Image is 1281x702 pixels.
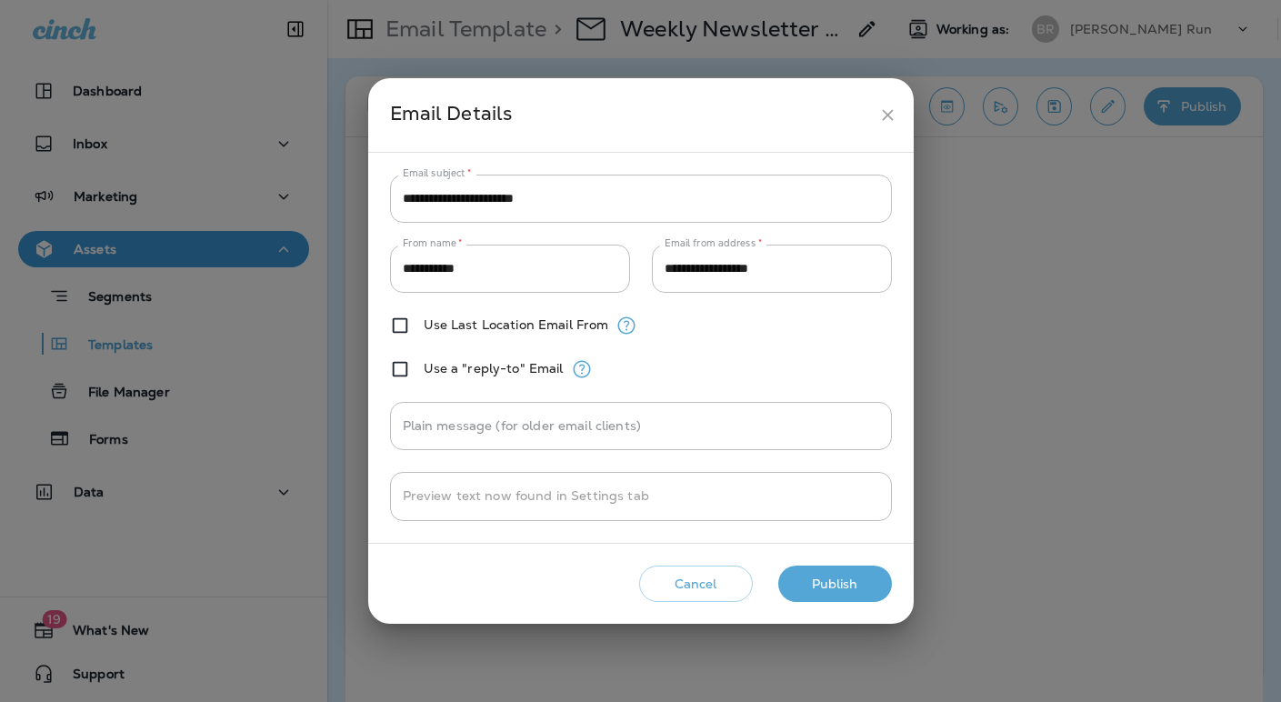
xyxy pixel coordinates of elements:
[639,566,753,603] button: Cancel
[665,236,762,250] label: Email from address
[424,361,564,376] label: Use a "reply-to" Email
[778,566,892,603] button: Publish
[403,236,463,250] label: From name
[424,317,609,332] label: Use Last Location Email From
[871,98,905,132] button: close
[403,166,472,180] label: Email subject
[390,98,871,132] div: Email Details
